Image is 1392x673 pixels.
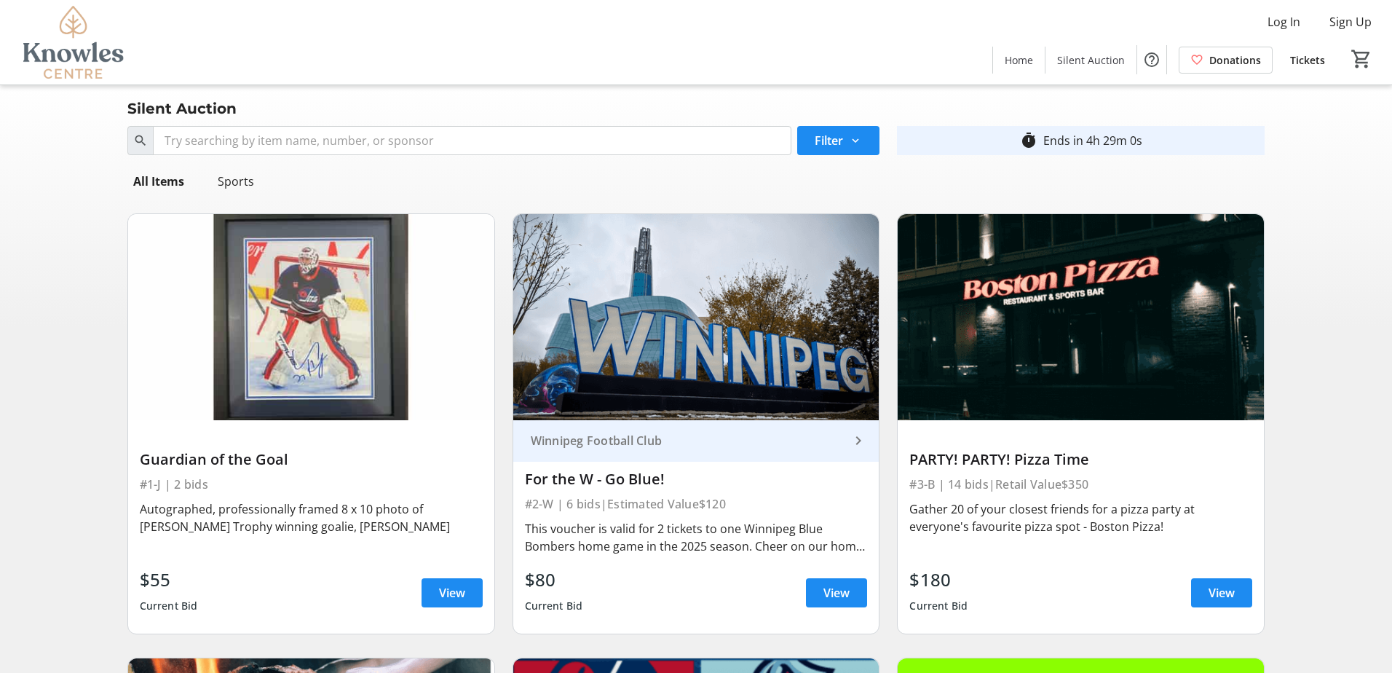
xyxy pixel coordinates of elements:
span: Filter [815,132,843,149]
div: $180 [909,567,968,593]
div: Guardian of the Goal [140,451,483,468]
input: Try searching by item name, number, or sponsor [153,126,792,155]
div: Autographed, professionally framed 8 x 10 photo of [PERSON_NAME] Trophy winning goalie, [PERSON_N... [140,500,483,535]
img: PARTY! PARTY! Pizza Time [898,214,1264,420]
span: View [823,584,850,602]
img: Guardian of the Goal [128,214,494,420]
div: For the W - Go Blue! [525,471,868,488]
span: View [439,584,465,602]
div: Ends in 4h 29m 0s [1043,132,1142,149]
mat-icon: keyboard_arrow_right [850,432,867,449]
div: $55 [140,567,198,593]
div: Sports [212,167,260,196]
span: View [1209,584,1235,602]
a: Tickets [1278,47,1337,74]
span: Home [1005,52,1033,68]
div: Current Bid [909,593,968,619]
div: $80 [525,567,583,593]
div: Silent Auction [119,97,245,120]
div: Winnipeg Football Club [525,433,850,448]
div: #2-W | 6 bids | Estimated Value $120 [525,494,868,514]
div: Current Bid [140,593,198,619]
span: Silent Auction [1057,52,1125,68]
a: View [806,578,867,607]
span: Log In [1268,13,1300,31]
span: Tickets [1290,52,1325,68]
div: #1-J | 2 bids [140,474,483,495]
button: Log In [1256,10,1312,34]
button: Sign Up [1318,10,1383,34]
a: View [422,578,483,607]
div: #3-B | 14 bids | Retail Value $350 [909,474,1252,495]
button: Help [1137,45,1166,74]
button: Filter [797,126,879,155]
div: PARTY! PARTY! Pizza Time [909,451,1252,468]
a: Home [993,47,1045,74]
span: Donations [1209,52,1261,68]
mat-icon: timer_outline [1020,132,1037,149]
a: Winnipeg Football Club [513,420,879,462]
img: Knowles Centre's Logo [9,6,138,79]
a: View [1191,578,1252,607]
span: Sign Up [1329,13,1372,31]
button: Cart [1348,46,1375,72]
div: All Items [127,167,190,196]
a: Donations [1179,47,1273,74]
a: Silent Auction [1045,47,1136,74]
div: Current Bid [525,593,583,619]
div: Gather 20 of your closest friends for a pizza party at everyone's favourite pizza spot - Boston P... [909,500,1252,535]
img: For the W - Go Blue! [513,214,879,420]
div: This voucher is valid for 2 tickets to one Winnipeg Blue Bombers home game in the 2025 season. Ch... [525,520,868,555]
